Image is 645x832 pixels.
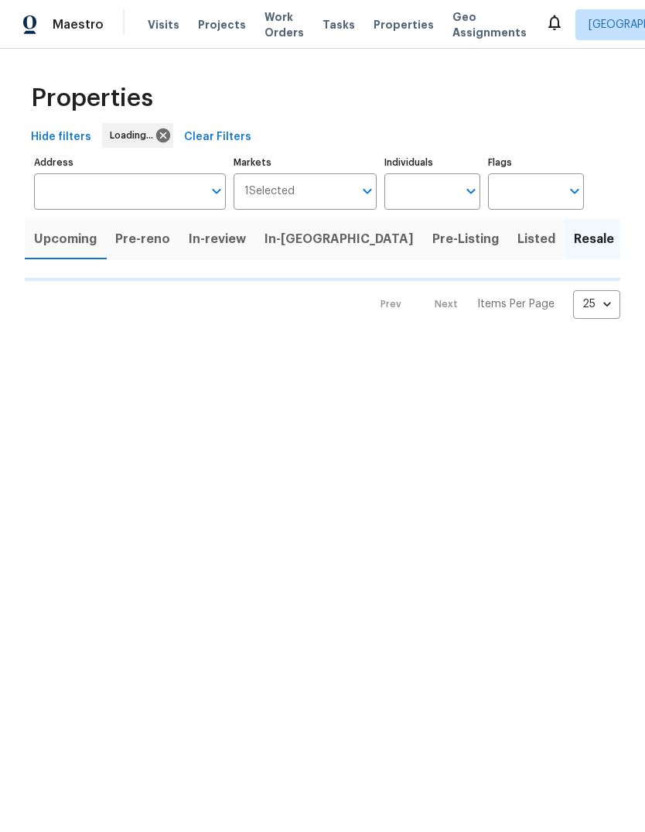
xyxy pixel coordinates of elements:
label: Flags [488,158,584,167]
span: Work Orders [264,9,304,40]
span: Clear Filters [184,128,251,147]
span: Properties [31,91,153,106]
label: Individuals [384,158,480,167]
label: Markets [234,158,377,167]
nav: Pagination Navigation [366,290,620,319]
button: Hide filters [25,123,97,152]
button: Open [564,180,585,202]
span: Pre-Listing [432,228,499,250]
button: Clear Filters [178,123,258,152]
button: Open [357,180,378,202]
span: Resale [574,228,614,250]
p: Items Per Page [477,296,555,312]
span: Tasks [322,19,355,30]
div: Loading... [102,123,173,148]
span: Listed [517,228,555,250]
span: Geo Assignments [452,9,527,40]
span: Visits [148,17,179,33]
span: Hide filters [31,128,91,147]
span: Maestro [53,17,104,33]
span: In-[GEOGRAPHIC_DATA] [264,228,414,250]
span: Properties [374,17,434,33]
span: 1 Selected [244,185,295,198]
button: Open [460,180,482,202]
button: Open [206,180,227,202]
span: Loading... [110,128,159,143]
span: Pre-reno [115,228,170,250]
span: Projects [198,17,246,33]
label: Address [34,158,226,167]
span: In-review [189,228,246,250]
span: Upcoming [34,228,97,250]
div: 25 [573,284,620,324]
